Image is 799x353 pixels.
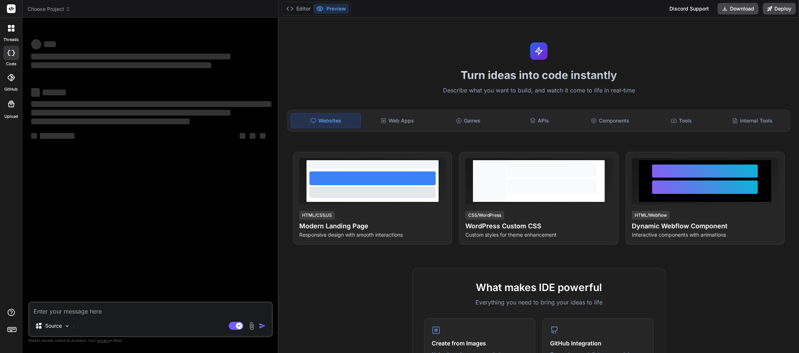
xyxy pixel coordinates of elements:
[632,231,778,238] p: Interactive components with animations
[299,221,446,231] h4: Modern Landing Page
[31,119,190,124] span: ‌
[28,337,273,344] p: Always double-check its answers. Your in Bind
[31,62,211,68] span: ‌
[299,211,335,220] div: HTML/CSS/JS
[31,101,271,107] span: ‌
[424,280,654,295] h2: What makes IDE powerful
[31,88,40,97] span: ‌
[465,231,612,238] p: Custom styles for theme enhancement
[432,339,528,348] h4: Create from Images
[43,90,66,95] span: ‌
[97,338,110,342] span: privacy
[31,110,231,116] span: ‌
[665,3,713,14] div: Discord Support
[31,54,231,59] span: ‌
[647,113,716,128] div: Tools
[259,322,266,329] img: icon
[465,221,612,231] h4: WordPress Custom CSS
[3,37,19,43] label: threads
[632,221,778,231] h4: Dynamic Webflow Component
[45,322,62,329] p: Source
[31,39,41,49] span: ‌
[283,86,795,95] p: Describe what you want to build, and watch it come to life in real-time
[424,298,654,307] p: Everything you need to bring your ideas to life
[362,113,432,128] div: Web Apps
[4,86,18,92] label: GitHub
[40,133,75,139] span: ‌
[6,61,16,67] label: code
[4,113,18,120] label: Upload
[434,113,503,128] div: Games
[550,339,646,348] h4: GitHub Integration
[240,133,245,139] span: ‌
[44,41,56,47] span: ‌
[504,113,574,128] div: APIs
[313,4,349,14] button: Preview
[299,231,446,238] p: Responsive design with smooth interactions
[283,68,795,82] h1: Turn ideas into code instantly
[248,322,256,330] img: attachment
[28,5,71,13] span: Choose Project
[763,3,796,14] button: Deploy
[632,211,670,220] div: HTML/Webflow
[465,211,504,220] div: CSS/WordPress
[64,323,70,329] img: Pick Models
[718,3,758,14] button: Download
[31,133,37,139] span: ‌
[291,113,361,128] div: Websites
[260,133,266,139] span: ‌
[250,133,255,139] span: ‌
[718,113,787,128] div: Internal Tools
[283,4,313,14] button: Editor
[575,113,645,128] div: Components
